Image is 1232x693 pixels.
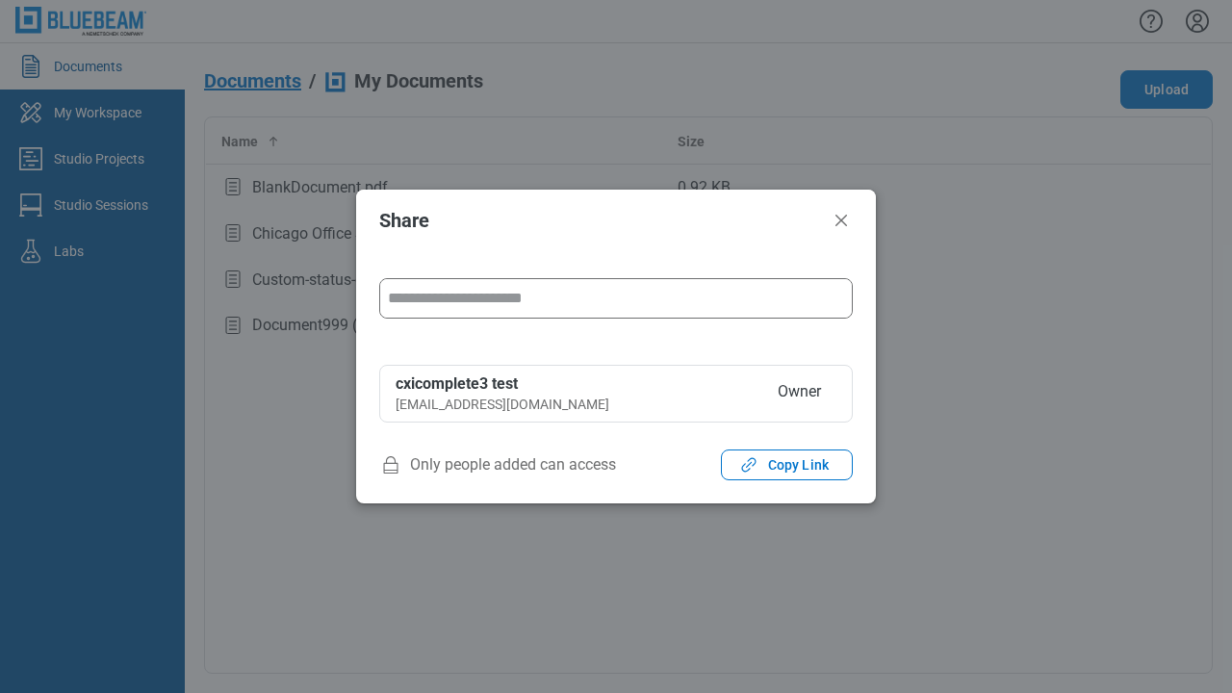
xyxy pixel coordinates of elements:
h2: Share [379,210,822,231]
button: Close [830,209,853,232]
span: Copy Link [768,455,829,475]
div: cxicomplete3 test [396,373,755,395]
span: Only people added can access [379,449,616,480]
button: Copy Link [721,449,853,480]
span: Owner [762,373,836,414]
div: [EMAIL_ADDRESS][DOMAIN_NAME] [396,395,755,414]
form: form [379,278,853,342]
